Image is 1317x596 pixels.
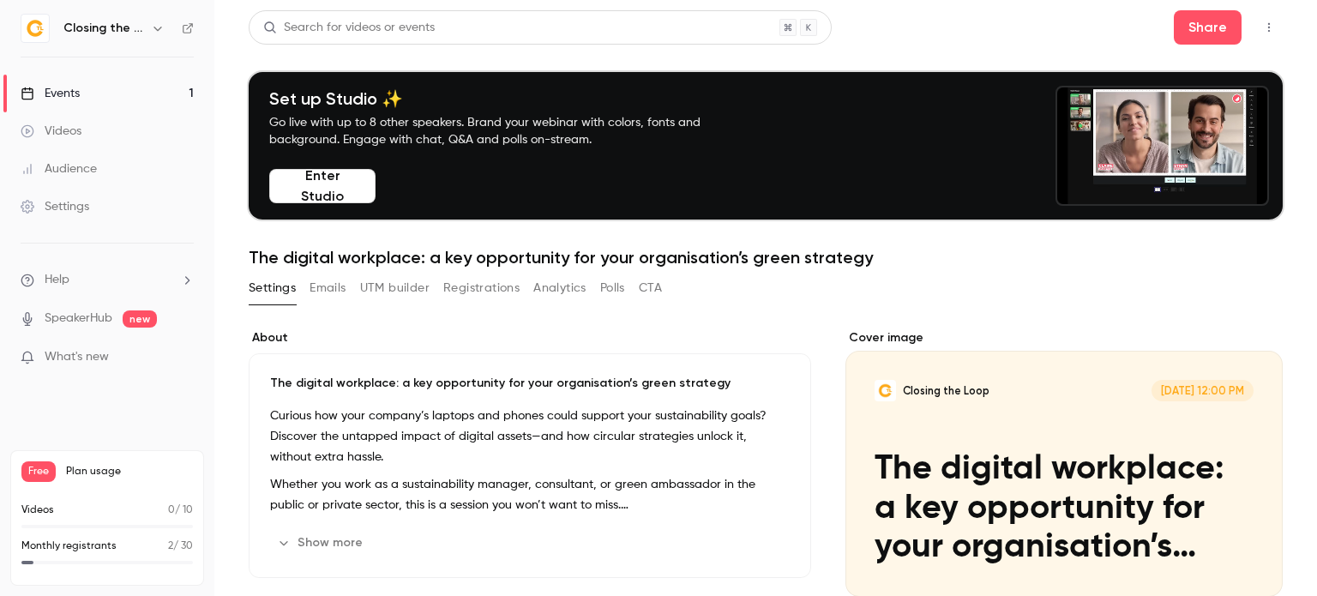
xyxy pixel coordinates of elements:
[45,271,69,289] span: Help
[45,348,109,366] span: What's new
[173,350,194,365] iframe: Noticeable Trigger
[66,465,193,479] span: Plan usage
[249,329,811,346] label: About
[1174,10,1242,45] button: Share
[263,19,435,37] div: Search for videos or events
[443,274,520,302] button: Registrations
[168,505,175,515] span: 0
[533,274,586,302] button: Analytics
[21,539,117,554] p: Monthly registrants
[270,375,790,392] p: The digital workplace: a key opportunity for your organisation’s green strategy
[168,541,173,551] span: 2
[168,539,193,554] p: / 30
[310,274,346,302] button: Emails
[249,274,296,302] button: Settings
[63,20,144,37] h6: Closing the Loop
[600,274,625,302] button: Polls
[21,271,194,289] li: help-dropdown-opener
[45,310,112,328] a: SpeakerHub
[21,198,89,215] div: Settings
[168,503,193,518] p: / 10
[360,274,430,302] button: UTM builder
[639,274,662,302] button: CTA
[270,406,790,467] p: Curious how your company’s laptops and phones could support your sustainability goals? Discover t...
[269,88,741,109] h4: Set up Studio ✨
[270,529,373,557] button: Show more
[269,169,376,203] button: Enter Studio
[249,247,1283,268] h1: The digital workplace: a key opportunity for your organisation’s green strategy
[21,85,80,102] div: Events
[21,15,49,42] img: Closing the Loop
[845,329,1283,346] label: Cover image
[21,123,81,140] div: Videos
[21,503,54,518] p: Videos
[123,310,157,328] span: new
[21,461,56,482] span: Free
[21,160,97,178] div: Audience
[270,474,790,515] p: Whether you work as a sustainability manager, consultant, or green ambassador in the public or pr...
[269,114,741,148] p: Go live with up to 8 other speakers. Brand your webinar with colors, fonts and background. Engage...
